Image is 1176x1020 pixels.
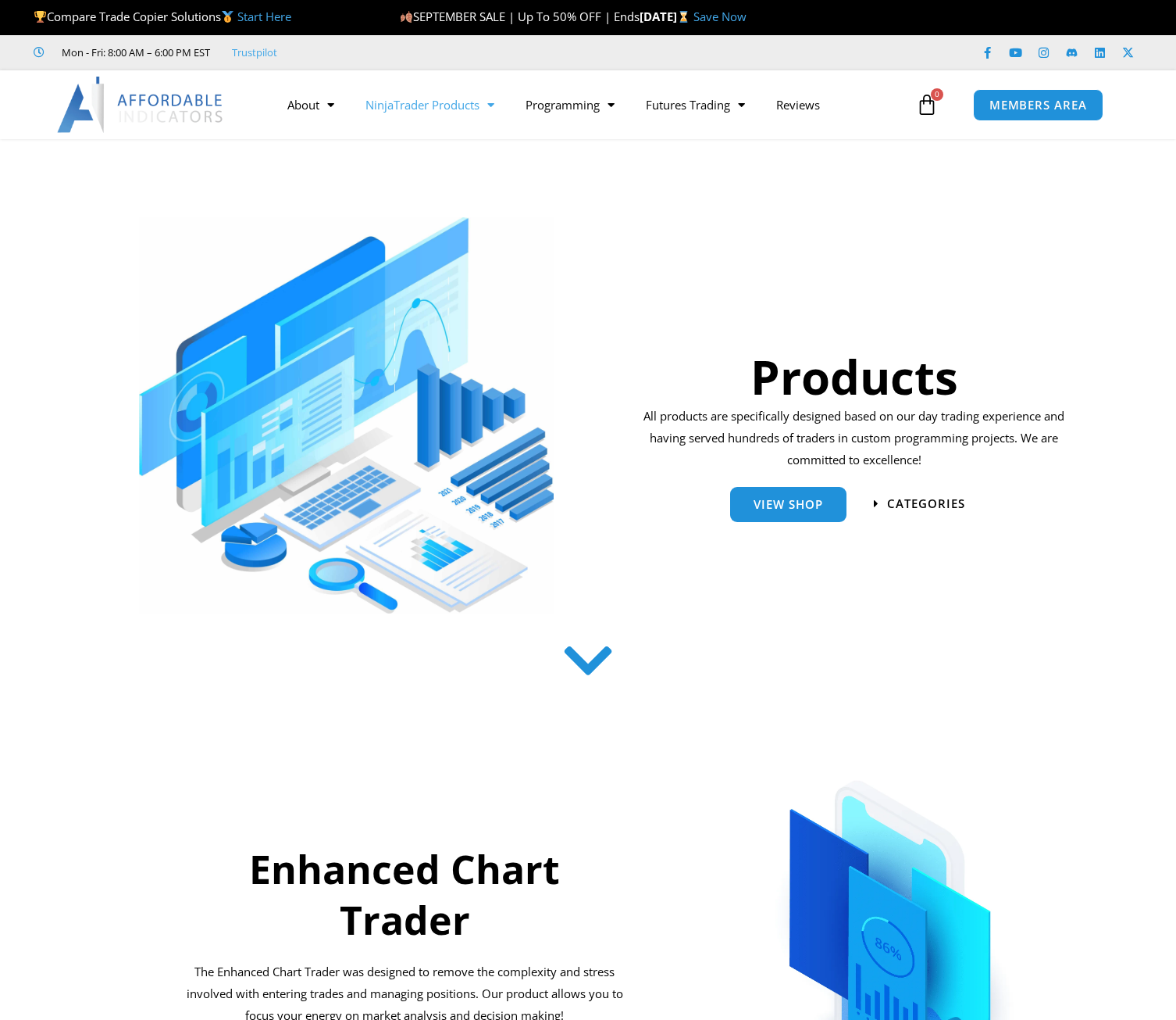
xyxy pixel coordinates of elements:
[640,9,693,24] strong: [DATE]
[754,499,823,510] span: View Shop
[874,498,965,510] a: categories
[237,9,291,24] a: Start Here
[401,11,412,23] img: 🍂
[58,43,210,62] span: Mon - Fri: 8:00 AM – 6:00 PM EST
[139,217,554,614] img: ProductsSection scaled | Affordable Indicators – NinjaTrader
[510,87,630,123] a: Programming
[34,11,46,23] img: 🏆
[973,89,1103,121] a: MEMBERS AREA
[232,43,277,62] a: Trustpilot
[350,87,510,123] a: NinjaTrader Products
[184,844,626,946] h2: Enhanced Chart Trader
[989,99,1087,111] span: MEMBERS AREA
[272,87,350,123] a: About
[693,9,747,24] a: Save Now
[57,77,225,133] img: LogoAI | Affordable Indicators – NinjaTrader
[761,87,836,123] a: Reviews
[630,87,761,123] a: Futures Trading
[222,11,233,23] img: 🥇
[678,11,690,23] img: ⌛
[638,344,1070,410] h1: Products
[893,82,961,127] a: 0
[931,88,943,101] span: 0
[887,498,965,510] span: categories
[638,406,1070,471] p: All products are specifically designed based on our day trading experience and having served hund...
[272,87,911,123] nav: Menu
[34,9,291,24] span: Compare Trade Copier Solutions
[400,9,640,24] span: SEPTEMBER SALE | Up To 50% OFF | Ends
[730,487,846,522] a: View Shop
